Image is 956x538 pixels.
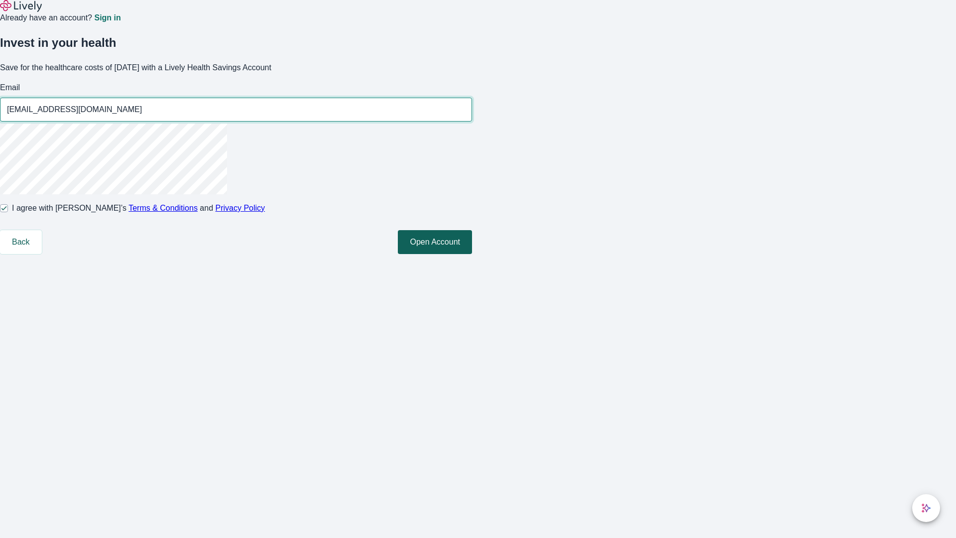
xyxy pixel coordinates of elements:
[912,494,940,522] button: chat
[921,503,931,513] svg: Lively AI Assistant
[216,204,265,212] a: Privacy Policy
[12,202,265,214] span: I agree with [PERSON_NAME]’s and
[94,14,120,22] a: Sign in
[398,230,472,254] button: Open Account
[128,204,198,212] a: Terms & Conditions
